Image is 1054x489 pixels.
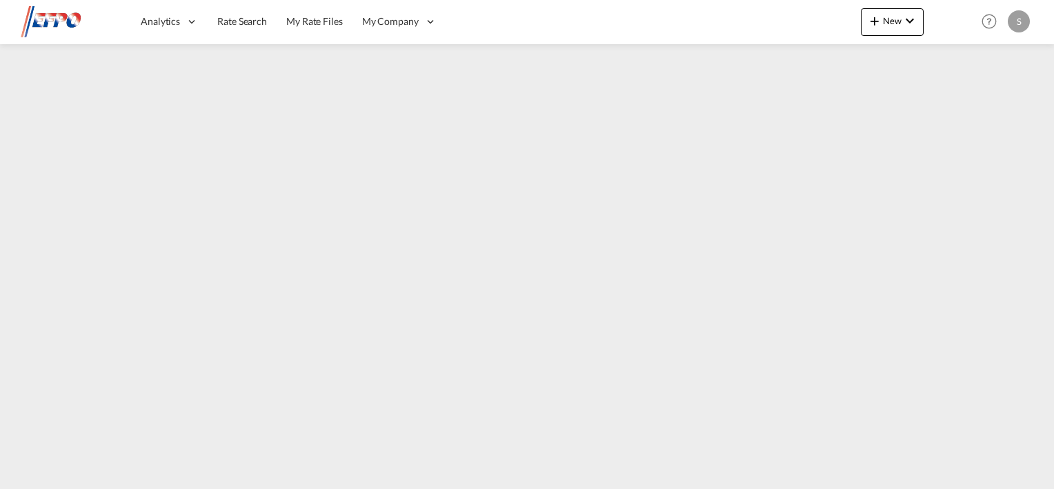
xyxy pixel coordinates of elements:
div: Help [977,10,1008,35]
span: My Company [362,15,419,28]
div: S [1008,10,1030,32]
img: d38966e06f5511efa686cdb0e1f57a29.png [21,6,114,37]
md-icon: icon-plus 400-fg [866,12,883,29]
span: Help [977,10,1001,33]
span: Analytics [141,15,180,28]
span: New [866,15,918,26]
button: icon-plus 400-fgNewicon-chevron-down [861,8,924,36]
span: Rate Search [217,15,267,27]
span: My Rate Files [286,15,343,27]
md-icon: icon-chevron-down [902,12,918,29]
